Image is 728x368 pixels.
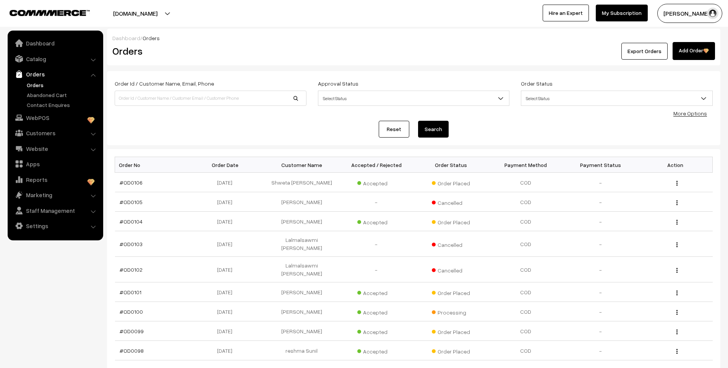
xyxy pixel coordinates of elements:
span: Order Placed [432,287,470,297]
td: [PERSON_NAME] [264,282,339,302]
td: [DATE] [190,282,264,302]
a: #OD0098 [120,347,144,354]
a: WebPOS [10,111,101,125]
span: Accepted [357,326,396,336]
a: Reports [10,173,101,186]
img: Menu [676,181,678,186]
td: [DATE] [190,321,264,341]
td: - [563,192,638,212]
span: Order Placed [432,177,470,187]
td: Lalmalsawmi [PERSON_NAME] [264,231,339,257]
td: [DATE] [190,257,264,282]
a: Staff Management [10,204,101,217]
a: Orders [25,81,101,89]
span: Order Placed [432,326,470,336]
td: COD [488,282,563,302]
td: COD [488,212,563,231]
img: Menu [676,220,678,225]
button: Search [418,121,449,138]
a: Dashboard [112,35,140,41]
a: COMMMERCE [10,8,76,17]
a: Hire an Expert [543,5,589,21]
span: Select Status [318,92,509,105]
img: Menu [676,268,678,273]
span: Accepted [357,287,396,297]
td: [DATE] [190,231,264,257]
a: #OD0103 [120,241,143,247]
td: - [563,321,638,341]
img: COMMMERCE [10,10,90,16]
img: Menu [676,329,678,334]
img: Menu [676,290,678,295]
span: Processing [432,306,470,316]
img: Menu [676,349,678,354]
button: [PERSON_NAME] [657,4,722,23]
span: Accepted [357,177,396,187]
td: [DATE] [190,173,264,192]
th: Accepted / Rejected [339,157,414,173]
a: Website [10,142,101,156]
td: [PERSON_NAME] [264,212,339,231]
span: Select Status [318,91,510,106]
a: #OD0101 [120,289,141,295]
td: COD [488,302,563,321]
th: Order No [115,157,190,173]
a: Settings [10,219,101,233]
a: Add Order [673,42,715,60]
a: Orders [10,67,101,81]
td: - [563,257,638,282]
span: Order Placed [432,216,470,226]
td: COD [488,173,563,192]
td: reshma Sunil [264,341,339,360]
label: Order Id / Customer Name, Email, Phone [115,79,214,88]
th: Payment Method [488,157,563,173]
td: [DATE] [190,212,264,231]
td: - [563,212,638,231]
input: Order Id / Customer Name / Customer Email / Customer Phone [115,91,306,106]
th: Payment Status [563,157,638,173]
a: Contact Enquires [25,101,101,109]
td: - [563,341,638,360]
td: - [339,192,414,212]
img: user [707,8,718,19]
span: Orders [143,35,160,41]
a: Catalog [10,52,101,66]
td: COD [488,341,563,360]
a: #OD0100 [120,308,143,315]
td: [DATE] [190,341,264,360]
a: Dashboard [10,36,101,50]
th: Order Date [190,157,264,173]
button: [DOMAIN_NAME] [86,4,184,23]
td: - [339,231,414,257]
th: Order Status [414,157,489,173]
img: Menu [676,310,678,315]
td: [DATE] [190,302,264,321]
td: [DATE] [190,192,264,212]
span: Accepted [357,345,396,355]
td: [PERSON_NAME] [264,192,339,212]
td: COD [488,192,563,212]
span: Select Status [521,91,713,106]
a: Customers [10,126,101,140]
span: Cancelled [432,197,470,207]
a: #OD0106 [120,179,143,186]
a: Marketing [10,188,101,202]
td: COD [488,321,563,341]
span: Accepted [357,306,396,316]
td: - [339,257,414,282]
img: Menu [676,200,678,205]
a: #OD0105 [120,199,143,205]
a: My Subscription [596,5,648,21]
a: #OD0099 [120,328,144,334]
a: #OD0102 [120,266,143,273]
td: Lalmalsawmi [PERSON_NAME] [264,257,339,282]
td: Shweta [PERSON_NAME] [264,173,339,192]
h2: Orders [112,45,306,57]
a: Abandoned Cart [25,91,101,99]
td: COD [488,231,563,257]
th: Customer Name [264,157,339,173]
a: More Options [673,110,707,117]
td: COD [488,257,563,282]
th: Action [638,157,713,173]
span: Cancelled [432,264,470,274]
